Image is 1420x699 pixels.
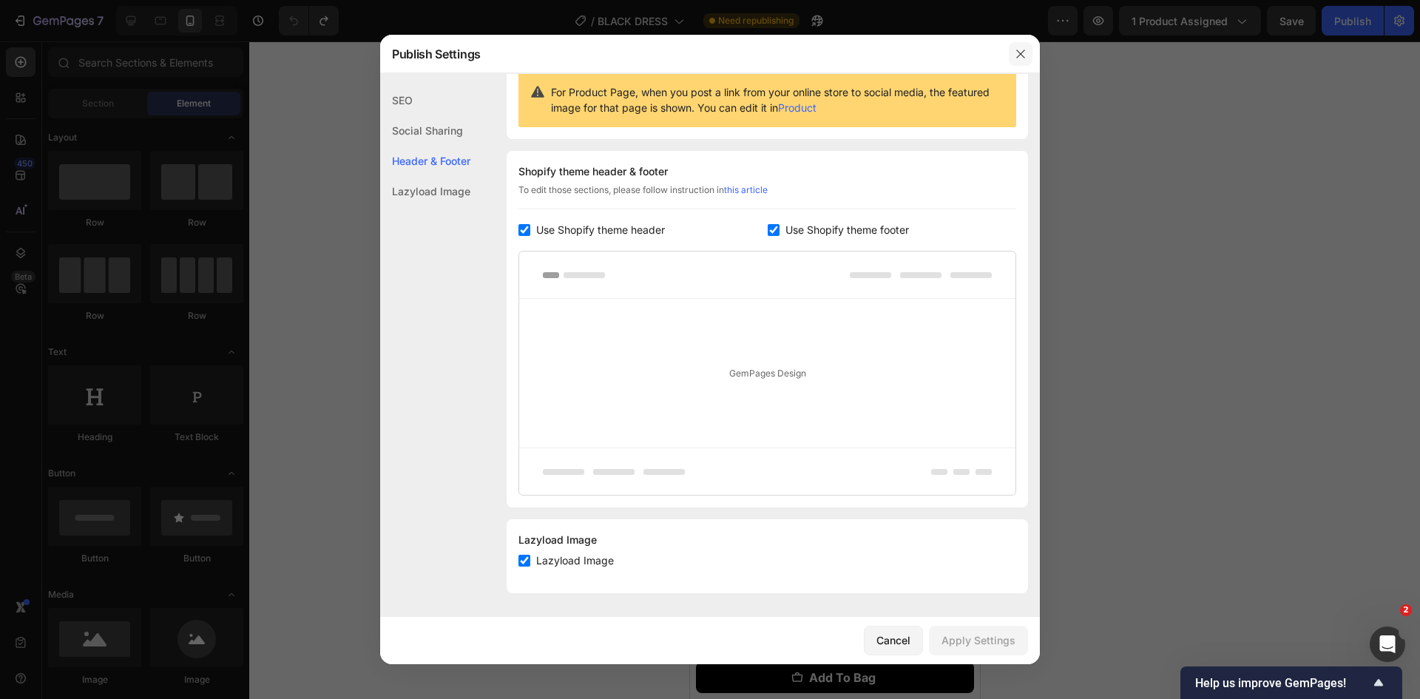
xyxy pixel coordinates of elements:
div: Social Sharing [380,115,470,146]
div: Shopify theme header & footer [518,163,1016,180]
span: Use Shopify theme footer [785,221,909,239]
span: For Product Page, when you post a link from your online store to social media, the featured image... [551,84,1004,115]
div: Lazyload Image [518,531,1016,549]
span: Mobile ( 392 px) [80,7,143,22]
button: Essential Announcement Bar [50,36,240,72]
button: Cancel [864,626,923,655]
a: this article [724,184,768,195]
span: Lazyload Image [536,552,614,570]
button: Show survey - Help us improve GemPages! [1195,674,1387,692]
div: To edit those sections, please follow instruction in [518,183,1016,209]
img: CMK1jPv9uoADEAE=.png [61,45,79,63]
div: Essential Announcement Bar [91,45,229,61]
span: Help us improve GemPages! [1195,676,1370,690]
button: Add To Bag [6,621,284,652]
iframe: Intercom live chat [1370,627,1405,662]
div: GemPages Design [519,299,1015,448]
span: Use Shopify theme header [536,221,665,239]
div: Apply Settings [941,632,1015,648]
div: Publish Settings [380,35,1001,73]
div: Add To Bag [119,627,186,645]
div: SEO [380,85,470,115]
button: Apply Settings [929,626,1028,655]
div: Lazyload Image [380,176,470,206]
div: Cancel [876,632,910,648]
a: Product [778,101,816,114]
div: Header & Footer [380,146,470,176]
button: Carousel Next Arrow [249,326,267,344]
span: 2 [1400,604,1412,616]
